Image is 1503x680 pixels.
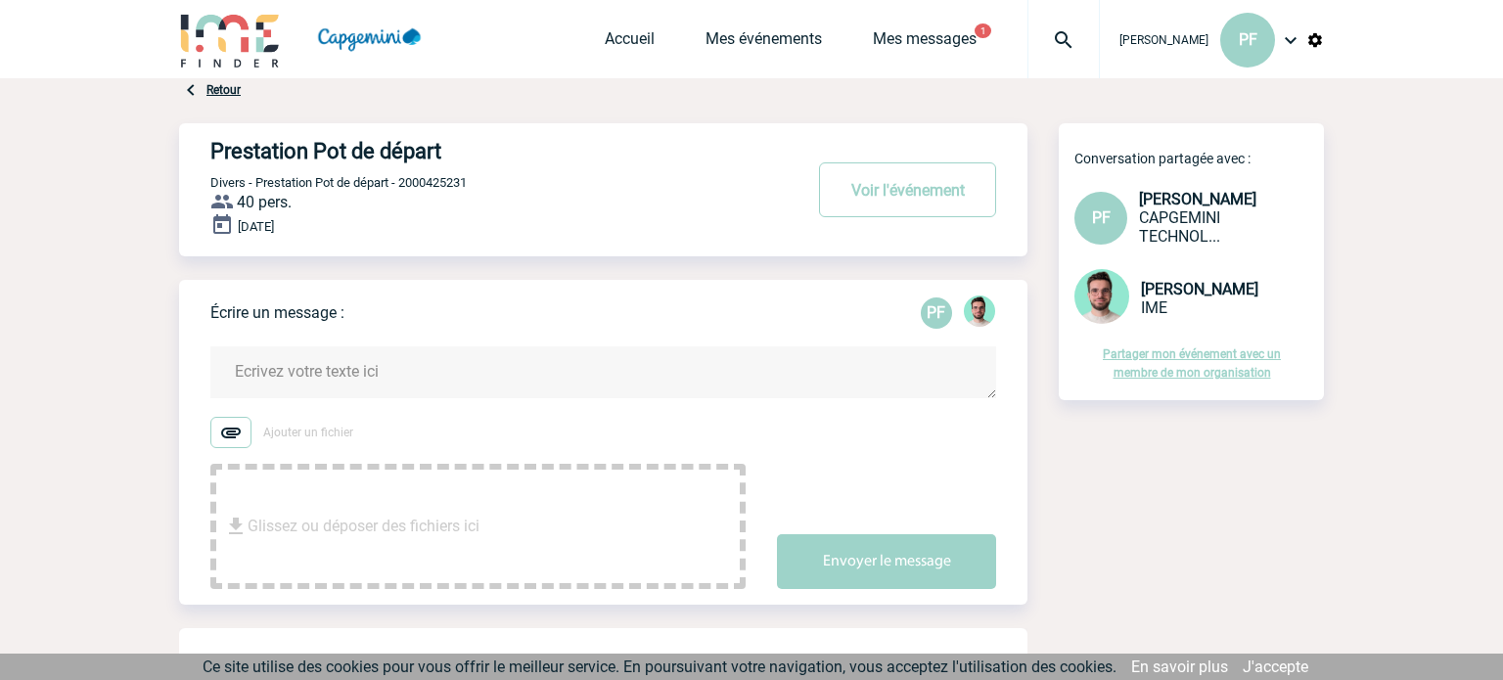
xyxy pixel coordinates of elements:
p: Écrire un message : [210,303,344,322]
img: IME-Finder [179,12,281,68]
span: IME [1141,298,1167,317]
span: [PERSON_NAME] [1141,280,1258,298]
a: En savoir plus [1131,657,1228,676]
span: Divers - Prestation Pot de départ - 2000425231 [210,175,467,190]
img: file_download.svg [224,515,248,538]
button: Envoyer le message [777,534,996,589]
span: Ce site utilise des cookies pour vous offrir le meilleur service. En poursuivant votre navigation... [203,657,1116,676]
button: Voir l'événement [819,162,996,217]
p: PF [921,297,952,329]
a: J'accepte [1243,657,1308,676]
img: 121547-2.png [964,295,995,327]
a: Retour [206,83,241,97]
span: Glissez ou déposer des fichiers ici [248,477,479,575]
span: [DATE] [238,219,274,234]
a: Partager mon événement avec un membre de mon organisation [1103,347,1281,380]
a: Mes messages [873,29,977,57]
span: CAPGEMINI TECHNOLOGY SERVICES [1139,208,1220,246]
div: Patricia FONTAINE [921,297,952,329]
span: PF [1092,208,1111,227]
img: 121547-2.png [1074,269,1129,324]
p: Conversation partagée avec : [1074,151,1324,166]
div: Benjamin ROLAND [964,295,995,331]
h4: Prestation Pot de départ [210,139,744,163]
a: Accueil [605,29,655,57]
span: PF [1239,30,1257,49]
span: [PERSON_NAME] [1139,190,1256,208]
span: 40 pers. [237,193,292,211]
span: [PERSON_NAME] [1119,33,1208,47]
button: 1 [975,23,991,38]
a: Mes événements [706,29,822,57]
span: Ajouter un fichier [263,426,353,439]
